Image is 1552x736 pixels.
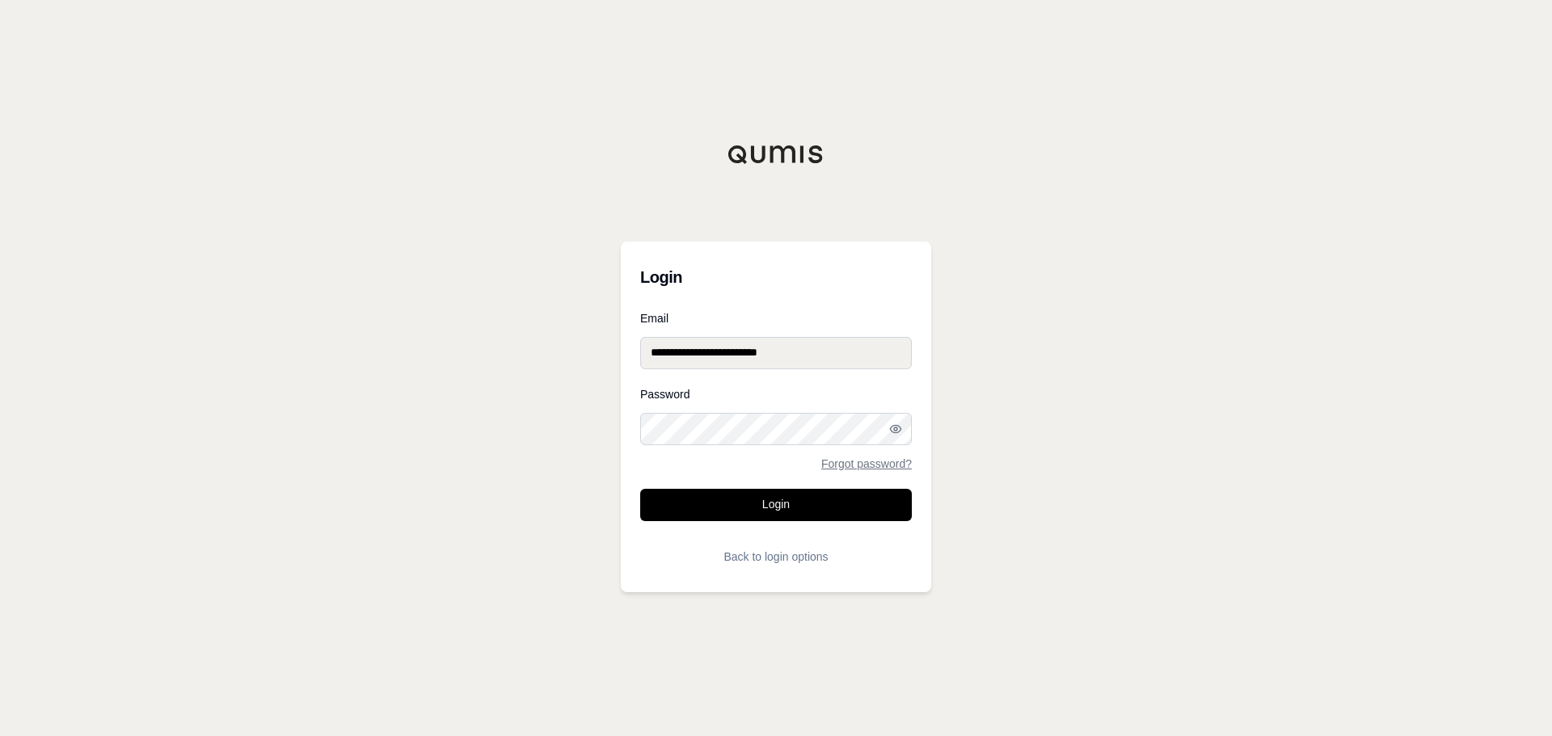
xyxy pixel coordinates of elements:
a: Forgot password? [821,458,912,469]
h3: Login [640,261,912,293]
label: Password [640,389,912,400]
label: Email [640,313,912,324]
button: Login [640,489,912,521]
img: Qumis [727,145,824,164]
button: Back to login options [640,540,912,573]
